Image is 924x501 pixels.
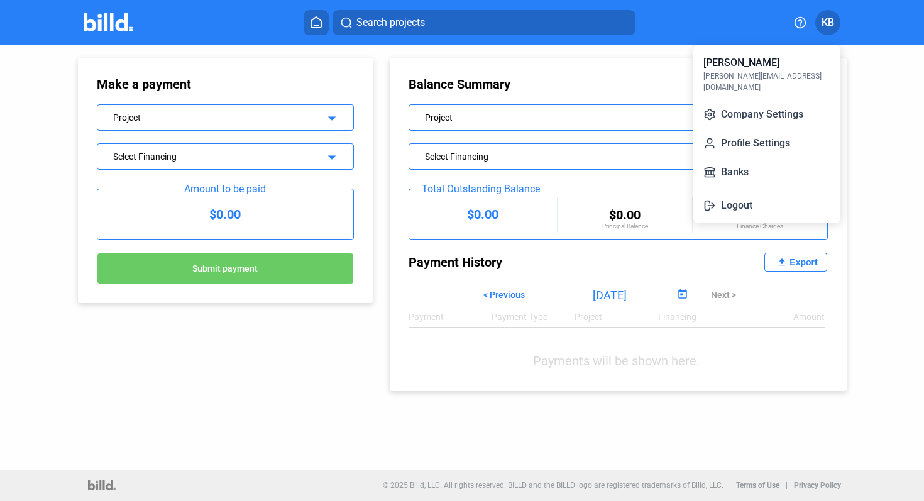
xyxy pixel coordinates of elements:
button: Profile Settings [698,131,835,156]
button: Company Settings [698,102,835,127]
button: Banks [698,160,835,185]
button: Logout [698,193,835,218]
div: [PERSON_NAME] [703,55,779,70]
div: [PERSON_NAME][EMAIL_ADDRESS][DOMAIN_NAME] [703,70,830,93]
